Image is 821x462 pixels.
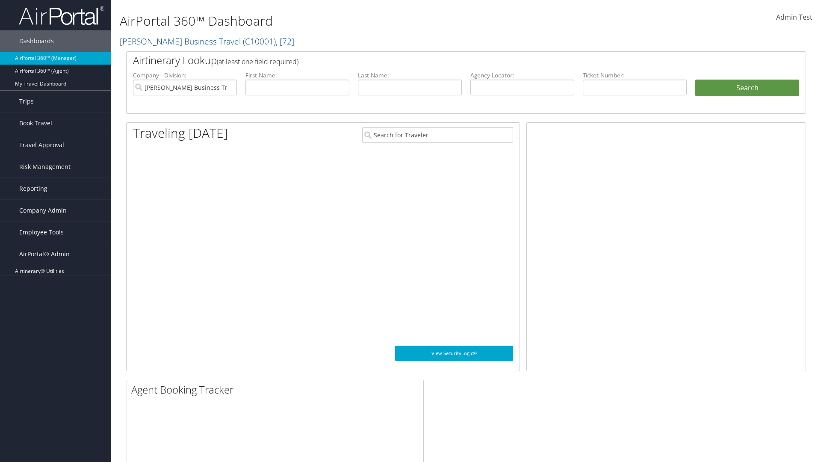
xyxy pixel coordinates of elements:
label: Agency Locator: [470,71,574,80]
span: Travel Approval [19,134,64,156]
span: Employee Tools [19,222,64,243]
h1: AirPortal 360™ Dashboard [120,12,582,30]
label: First Name: [245,71,349,80]
button: Search [695,80,799,97]
img: airportal-logo.png [19,6,104,26]
input: Search for Traveler [362,127,513,143]
span: Dashboards [19,30,54,52]
h2: Airtinerary Lookup [133,53,743,68]
span: (at least one field required) [217,57,298,66]
h1: Traveling [DATE] [133,124,228,142]
span: Company Admin [19,200,67,221]
a: Admin Test [776,4,812,31]
label: Ticket Number: [583,71,687,80]
span: Book Travel [19,113,52,134]
label: Company - Division: [133,71,237,80]
span: ( C10001 ) [243,36,276,47]
span: AirPortal® Admin [19,243,70,265]
h2: Agent Booking Tracker [131,382,423,397]
span: , [ 72 ] [276,36,294,47]
span: Reporting [19,178,47,199]
span: Trips [19,91,34,112]
a: View SecurityLogic® [395,346,513,361]
span: Admin Test [776,12,812,22]
a: [PERSON_NAME] Business Travel [120,36,294,47]
span: Risk Management [19,156,71,178]
label: Last Name: [358,71,462,80]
